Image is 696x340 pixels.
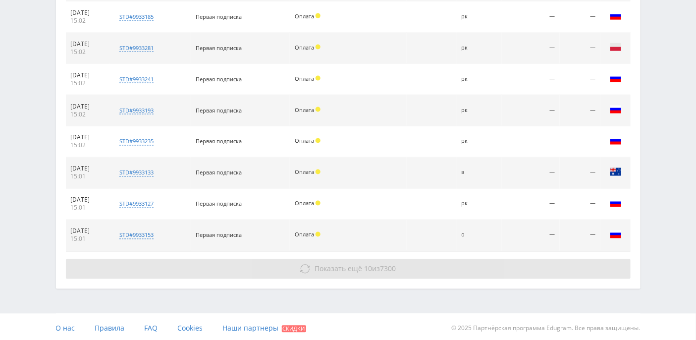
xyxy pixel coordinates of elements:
[71,173,106,181] div: 15:01
[295,200,314,207] span: Оплата
[196,75,242,83] span: Первая подписка
[316,13,321,18] span: Холд
[66,259,631,279] button: Показать ещё 10из7300
[380,264,396,274] span: 7300
[462,232,497,238] div: о
[71,103,106,111] div: [DATE]
[71,196,106,204] div: [DATE]
[95,324,125,333] span: Правила
[462,13,497,20] div: рк
[462,76,497,82] div: рк
[502,158,560,189] td: —
[610,72,622,84] img: rus.png
[610,197,622,209] img: rus.png
[610,10,622,22] img: rus.png
[502,64,560,95] td: —
[295,169,314,176] span: Оплата
[610,166,622,178] img: aus.png
[295,75,314,82] span: Оплата
[560,189,600,220] td: —
[295,106,314,113] span: Оплата
[178,324,203,333] span: Cookies
[560,158,600,189] td: —
[462,138,497,145] div: рк
[316,201,321,206] span: Холд
[502,1,560,33] td: —
[462,107,497,113] div: рк
[119,75,154,83] div: std#9933241
[610,104,622,115] img: rus.png
[502,220,560,251] td: —
[502,95,560,126] td: —
[610,135,622,147] img: rus.png
[119,200,154,208] div: std#9933127
[295,231,314,238] span: Оплата
[316,107,321,112] span: Холд
[223,324,279,333] span: Наши партнеры
[196,231,242,239] span: Первая подписка
[560,126,600,158] td: —
[560,64,600,95] td: —
[145,324,158,333] span: FAQ
[196,13,242,20] span: Первая подписка
[71,235,106,243] div: 15:01
[196,44,242,52] span: Первая подписка
[560,95,600,126] td: —
[71,165,106,173] div: [DATE]
[196,138,242,145] span: Первая подписка
[119,138,154,146] div: std#9933235
[462,201,497,207] div: рк
[71,134,106,142] div: [DATE]
[71,71,106,79] div: [DATE]
[560,1,600,33] td: —
[295,137,314,145] span: Оплата
[119,13,154,21] div: std#9933185
[315,264,362,274] span: Показать ещё
[196,200,242,208] span: Первая подписка
[610,41,622,53] img: pol.png
[560,33,600,64] td: —
[462,45,497,51] div: рк
[56,324,75,333] span: О нас
[196,107,242,114] span: Первая подписка
[282,326,306,333] span: Скидки
[316,138,321,143] span: Холд
[119,107,154,114] div: std#9933193
[295,12,314,20] span: Оплата
[502,33,560,64] td: —
[119,169,154,177] div: std#9933133
[71,227,106,235] div: [DATE]
[502,189,560,220] td: —
[71,40,106,48] div: [DATE]
[71,48,106,56] div: 15:02
[71,9,106,17] div: [DATE]
[610,228,622,240] img: rus.png
[119,44,154,52] div: std#9933281
[71,79,106,87] div: 15:02
[502,126,560,158] td: —
[71,17,106,25] div: 15:02
[315,264,396,274] span: из
[295,44,314,51] span: Оплата
[316,45,321,50] span: Холд
[560,220,600,251] td: —
[71,111,106,118] div: 15:02
[71,204,106,212] div: 15:01
[462,170,497,176] div: в
[316,170,321,174] span: Холд
[316,232,321,237] span: Холд
[364,264,372,274] span: 10
[71,142,106,150] div: 15:02
[316,76,321,81] span: Холд
[119,231,154,239] div: std#9933153
[196,169,242,176] span: Первая подписка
